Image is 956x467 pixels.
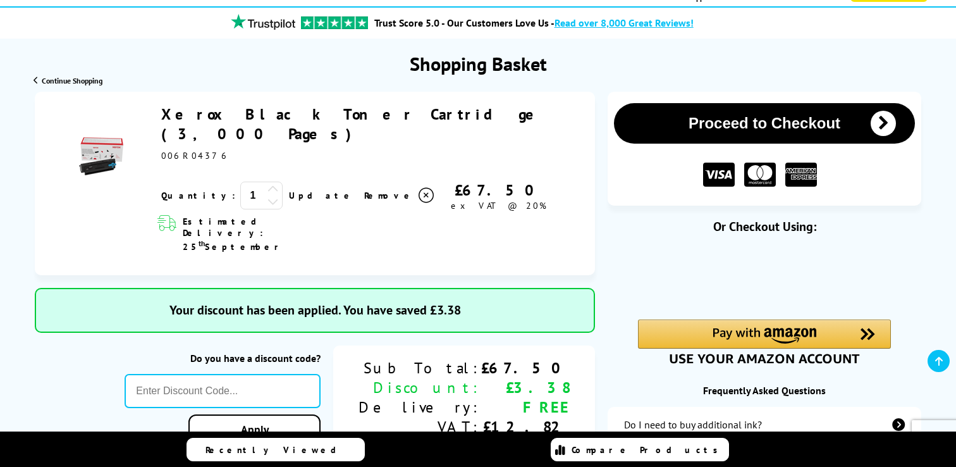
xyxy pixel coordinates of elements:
span: Read over 8,000 Great Reviews! [555,16,694,29]
span: Quantity: [161,190,235,201]
iframe: PayPal [638,255,891,298]
span: ex VAT @ 20% [451,200,546,211]
img: Xerox Black Toner Cartridge (3,000 Pages) [79,134,123,178]
div: £67.50 [436,180,562,200]
input: Enter Discount Code... [125,374,321,408]
div: Do you have a discount code? [125,352,321,364]
span: Recently Viewed [205,444,349,456]
img: VISA [703,163,735,187]
a: Recently Viewed [187,438,365,461]
div: Discount: [358,378,481,397]
a: Trust Score 5.0 - Our Customers Love Us -Read over 8,000 Great Reviews! [374,16,694,29]
img: trustpilot rating [301,16,368,29]
span: Compare Products [572,444,725,456]
div: Delivery: [358,397,481,417]
div: Frequently Asked Questions [608,384,921,397]
div: £12.82 [481,417,570,437]
a: Compare Products [551,438,729,461]
a: Delete item from your basket [364,186,436,205]
div: Amazon Pay - Use your Amazon account [638,320,891,364]
span: Your discount has been applied. You have saved £3.38 [169,302,461,318]
span: Remove [364,190,414,201]
div: VAT: [358,417,481,437]
a: Update [289,190,354,201]
img: trustpilot rating [225,14,301,30]
div: FREE [481,397,570,417]
h1: Shopping Basket [410,51,547,76]
div: Or Checkout Using: [608,218,921,235]
span: Continue Shopping [42,76,102,85]
a: Xerox Black Toner Cartridge (3,000 Pages) [161,104,547,144]
div: Sub Total: [358,358,481,378]
div: Do I need to buy additional ink? [624,418,762,431]
div: £67.50 [481,358,570,378]
img: American Express [785,163,817,187]
img: MASTER CARD [744,163,776,187]
sup: th [199,239,205,248]
a: Continue Shopping [34,76,102,85]
a: additional-ink [608,407,921,442]
button: Proceed to Checkout [614,103,914,144]
div: £3.38 [481,378,570,397]
span: Estimated Delivery: 25 September [183,216,329,252]
a: Apply [188,414,321,444]
span: 006R04376 [161,150,230,161]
